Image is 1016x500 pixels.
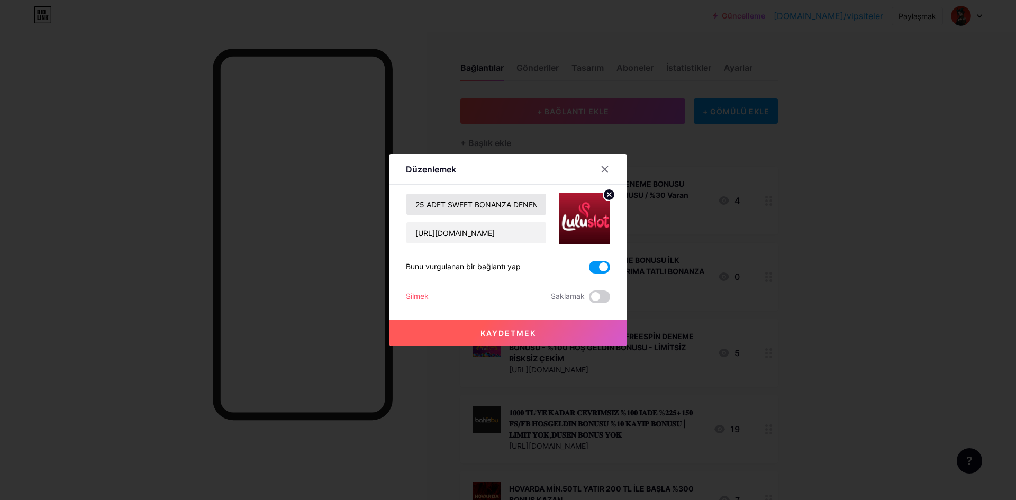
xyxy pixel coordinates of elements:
font: Bunu vurgulanan bir bağlantı yap [406,262,521,271]
font: Silmek [406,292,429,301]
input: Başlık [406,194,546,215]
font: Düzenlemek [406,164,456,175]
button: Kaydetmek [389,320,627,346]
font: Kaydetmek [480,329,536,338]
img: bağlantı_küçük_resim [559,193,610,244]
input: URL [406,222,546,243]
font: Saklamak [551,292,585,301]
